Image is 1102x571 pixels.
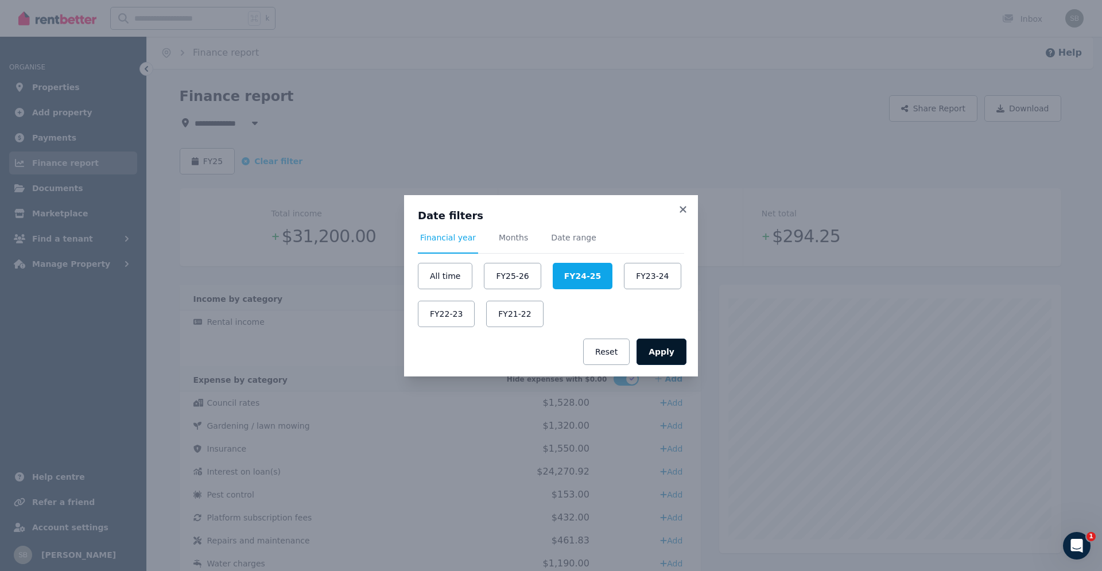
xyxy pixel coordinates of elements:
[418,209,684,223] h3: Date filters
[624,263,681,289] button: FY23-24
[583,339,630,365] button: Reset
[418,301,475,327] button: FY22-23
[1087,532,1096,541] span: 1
[420,232,476,243] span: Financial year
[1063,532,1091,560] iframe: Intercom live chat
[553,263,612,289] button: FY24-25
[551,232,596,243] span: Date range
[499,232,528,243] span: Months
[484,263,541,289] button: FY25-26
[418,232,684,254] nav: Tabs
[486,301,543,327] button: FY21-22
[418,263,472,289] button: All time
[637,339,686,365] button: Apply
